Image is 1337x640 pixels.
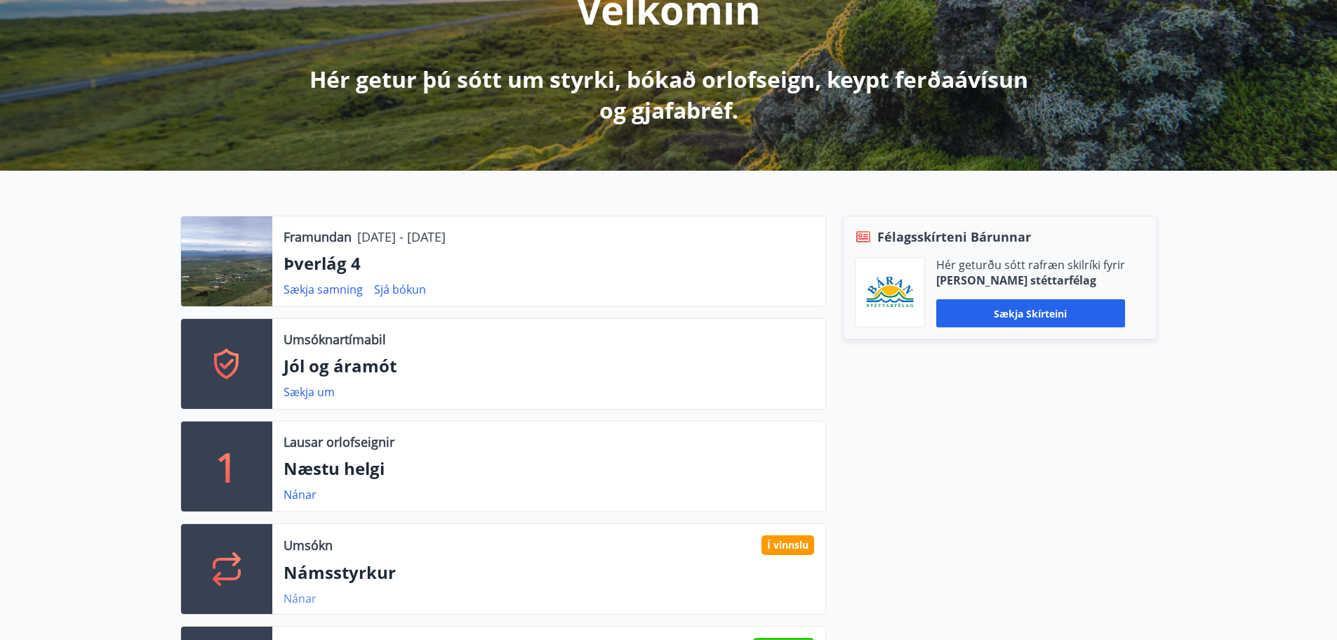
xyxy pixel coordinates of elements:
p: Þverlág 4 [284,252,814,275]
p: Námsstyrkur [284,561,814,585]
p: Jól og áramót [284,354,814,378]
p: 1 [215,440,238,493]
p: Umsókn [284,536,333,554]
div: Í vinnslu [761,535,814,555]
a: Sækja um [284,384,335,400]
img: Bz2lGXKH3FXEIQKvoQ8VL0Fr0uCiWgfgA3I6fSs8.png [866,276,914,309]
p: Umsóknartímabil [284,330,386,348]
button: Sækja skírteini [936,299,1125,327]
p: [DATE] - [DATE] [357,228,446,246]
p: Lausar orlofseignir [284,433,394,451]
a: Sjá bókun [374,282,426,297]
p: [PERSON_NAME] stéttarfélag [936,273,1125,288]
p: Hér geturðu sótt rafræn skilríki fyrir [936,257,1125,273]
span: Félagsskírteni Bárunnar [877,228,1031,246]
p: Hér getur þú sótt um styrki, bókað orlofseign, keypt ferðaávísun og gjafabréf. [298,64,1039,126]
a: Sækja samning [284,282,363,297]
p: Framundan [284,228,352,246]
p: Næstu helgi [284,457,814,481]
a: Nánar [284,591,317,606]
a: Nánar [284,487,317,502]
